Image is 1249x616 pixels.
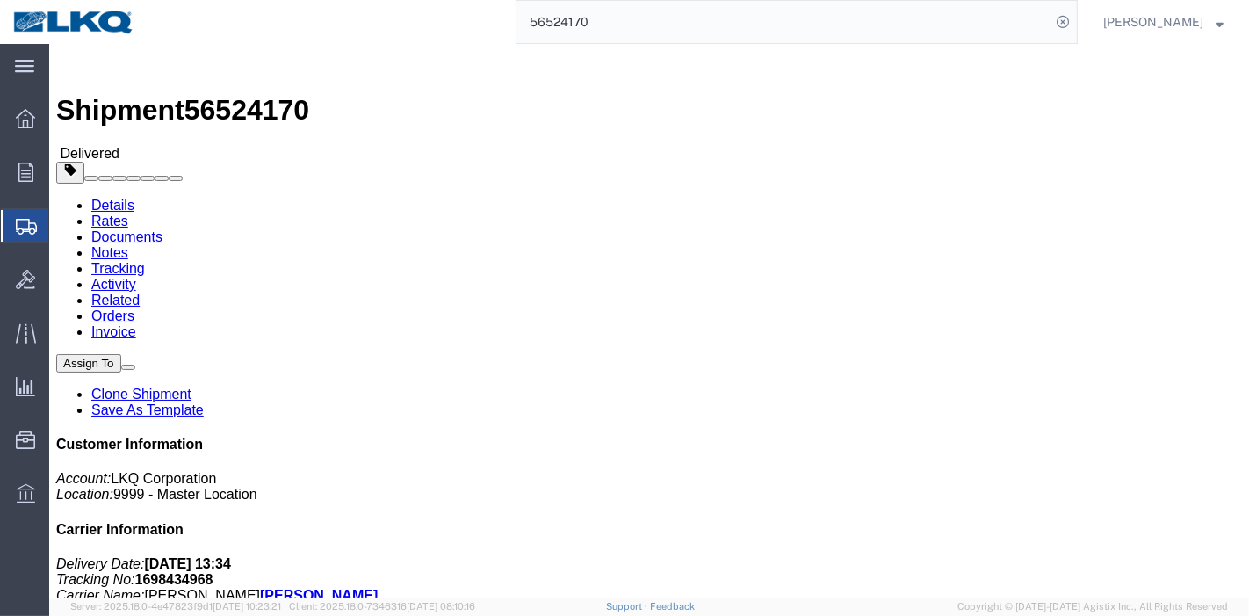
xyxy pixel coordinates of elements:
[70,601,281,612] span: Server: 2025.18.0-4e47823f9d1
[407,601,475,612] span: [DATE] 08:10:16
[1102,11,1224,33] button: [PERSON_NAME]
[289,601,475,612] span: Client: 2025.18.0-7346316
[957,599,1228,614] span: Copyright © [DATE]-[DATE] Agistix Inc., All Rights Reserved
[213,601,281,612] span: [DATE] 10:23:21
[1103,12,1203,32] span: Praveen Nagaraj
[49,44,1249,598] iframe: FS Legacy Container
[650,601,695,612] a: Feedback
[12,9,135,35] img: logo
[606,601,650,612] a: Support
[516,1,1050,43] input: Search for shipment number, reference number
